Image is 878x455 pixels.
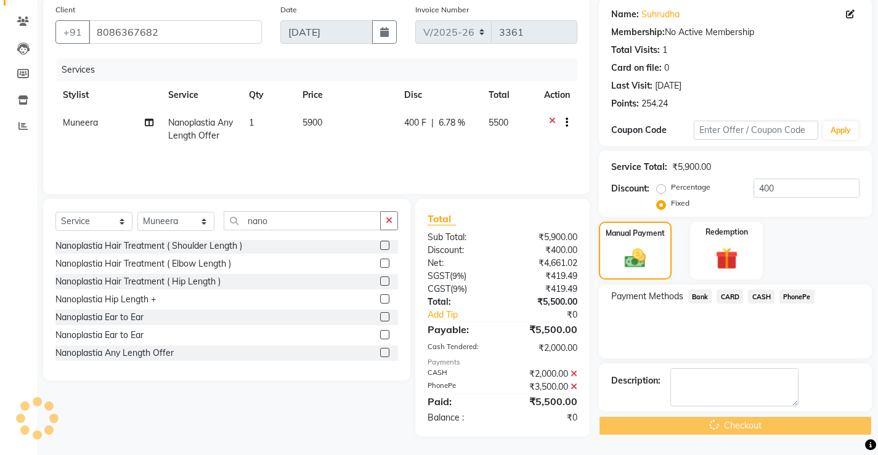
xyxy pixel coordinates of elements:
div: [DATE] [655,79,681,92]
div: Nanoplastia Hair Treatment ( Shoulder Length ) [55,240,242,252]
div: Balance : [418,411,502,424]
div: ( ) [418,283,502,296]
div: ₹5,500.00 [502,296,586,308]
div: Membership: [611,26,665,39]
div: 254.24 [641,97,668,110]
div: ₹400.00 [502,244,586,257]
span: 5500 [489,117,508,128]
input: Search by Name/Mobile/Email/Code [89,20,262,44]
a: Suhrudha [641,8,680,21]
span: Muneera [63,117,98,128]
div: ₹2,000.00 [502,368,586,381]
span: 9% [452,271,464,281]
div: Nanoplastia Any Length Offer [55,347,174,360]
label: Date [280,4,297,15]
div: Name: [611,8,639,21]
div: Nanoplastia Ear to Ear [55,311,144,324]
div: Net: [418,257,502,270]
span: 9% [453,284,465,294]
span: 1 [249,117,254,128]
span: CARD [717,289,743,304]
span: | [431,116,434,129]
div: Payments [428,357,577,368]
div: ₹4,661.02 [502,257,586,270]
input: Enter Offer / Coupon Code [694,121,818,140]
div: ₹2,000.00 [502,342,586,355]
th: Price [295,81,397,109]
div: Points: [611,97,639,110]
div: ₹5,900.00 [672,161,711,174]
a: Add Tip [418,308,516,321]
span: 5900 [303,117,322,128]
span: Payment Methods [611,290,683,303]
div: Discount: [611,182,649,195]
th: Service [161,81,242,109]
th: Disc [397,81,481,109]
div: Nanoplastia Hair Treatment ( Elbow Length ) [55,257,231,270]
label: Fixed [671,198,689,209]
div: Nanoplastia Hip Length + [55,293,156,306]
div: 1 [662,44,667,57]
button: Apply [823,121,858,140]
th: Action [537,81,577,109]
input: Search or Scan [224,211,381,230]
div: ( ) [418,270,502,283]
div: CASH [418,368,502,381]
span: Nanoplastia Any Length Offer [168,117,233,141]
label: Invoice Number [415,4,469,15]
div: ₹5,500.00 [502,322,586,337]
div: Nanoplastia Ear to Ear [55,329,144,342]
div: 0 [664,62,669,74]
span: Bank [688,289,712,304]
div: Nanoplastia Hair Treatment ( Hip Length ) [55,275,221,288]
span: SGST [428,270,450,281]
div: Payable: [418,322,502,337]
span: PhonePe [779,289,815,304]
label: Client [55,4,75,15]
span: CGST [428,283,450,294]
label: Percentage [671,182,710,193]
label: Manual Payment [606,228,665,239]
div: Description: [611,374,661,387]
div: Coupon Code [611,124,694,137]
label: Redemption [705,227,748,238]
span: Total [428,212,456,225]
div: PhonePe [418,381,502,393]
div: ₹0 [502,411,586,424]
div: No Active Membership [611,26,860,39]
img: _cash.svg [618,246,652,271]
div: ₹419.49 [502,283,586,296]
div: Sub Total: [418,231,502,244]
th: Total [481,81,537,109]
img: _gift.svg [709,245,745,273]
span: CASH [748,289,774,304]
div: ₹5,900.00 [502,231,586,244]
div: ₹3,500.00 [502,381,586,393]
div: ₹5,500.00 [502,394,586,409]
button: +91 [55,20,90,44]
div: Services [57,58,587,81]
div: ₹419.49 [502,270,586,283]
div: Paid: [418,394,502,409]
div: Total Visits: [611,44,660,57]
div: Total: [418,296,502,308]
div: Card on file: [611,62,662,74]
th: Stylist [55,81,161,109]
span: 6.78 % [439,116,465,129]
div: ₹0 [516,308,587,321]
div: Service Total: [611,161,667,174]
span: 400 F [404,116,426,129]
div: Discount: [418,244,502,257]
div: Cash Tendered: [418,342,502,355]
th: Qty [242,81,295,109]
div: Last Visit: [611,79,652,92]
